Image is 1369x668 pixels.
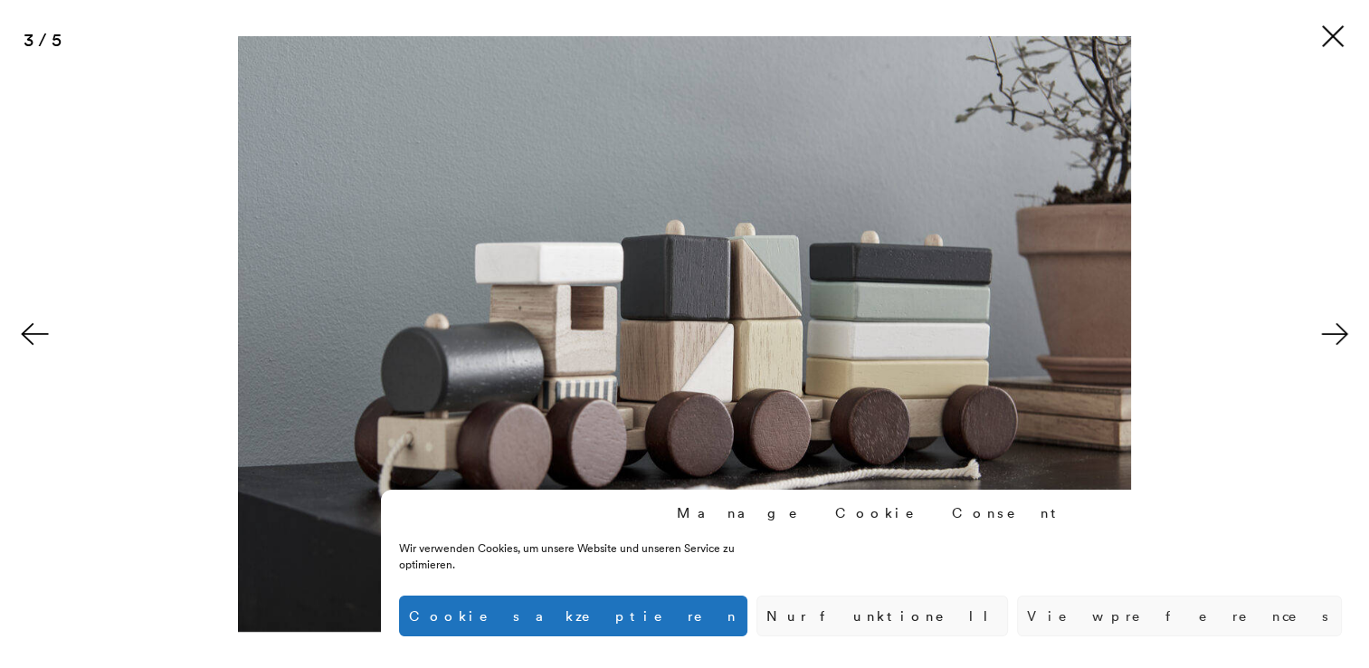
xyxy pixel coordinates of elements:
[14,29,71,51] div: 3 / 5
[756,596,1008,636] button: Nur funktionell
[677,503,1064,522] div: Manage Cookie Consent
[399,596,747,636] button: Cookies akzeptieren
[1306,289,1369,379] button: Next (arrow right)
[238,36,1131,632] img: Kids-Concept-Block-train-natural-2.jpg
[399,540,792,573] div: Wir verwenden Cookies, um unsere Website und unseren Service zu optimieren.
[1017,596,1342,636] button: View preferences
[1318,22,1347,51] button: Close (Esc)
